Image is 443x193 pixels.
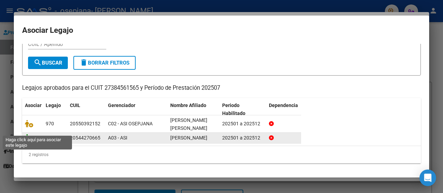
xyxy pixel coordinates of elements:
div: 202501 a 202512 [222,134,263,142]
span: Asociar [25,103,42,108]
datatable-header-cell: Periodo Habilitado [219,98,266,121]
span: CUIL [70,103,80,108]
button: Buscar [28,57,68,69]
p: Legajos aprobados para el CUIT 27384561565 y Período de Prestación 202507 [22,84,421,93]
datatable-header-cell: Asociar [22,98,43,121]
div: 2 registros [22,146,421,163]
span: GUZMAN MEJIA CRISTOFER JUAN [170,117,207,131]
datatable-header-cell: Legajo [43,98,67,121]
div: 202501 a 202512 [222,120,263,128]
span: Legajo [46,103,61,108]
span: Borrar Filtros [80,60,129,66]
span: 950 [46,135,54,141]
h2: Asociar Legajo [22,24,421,37]
span: C02 - ASI OSEPJANA [108,121,153,126]
span: A03 - ASI [108,135,127,141]
span: Buscar [34,60,62,66]
button: Borrar Filtros [73,56,136,70]
mat-icon: search [34,58,42,67]
span: Nombre Afiliado [170,103,206,108]
div: 20550392152 [70,120,100,128]
datatable-header-cell: Dependencia [266,98,318,121]
mat-icon: delete [80,58,88,67]
span: SCALISE FABRIZZIO VICENTE [170,135,207,141]
div: 20544270665 [70,134,100,142]
span: Gerenciador [108,103,135,108]
div: Open Intercom Messenger [419,170,436,186]
span: 970 [46,121,54,126]
datatable-header-cell: Gerenciador [105,98,168,121]
span: Dependencia [269,103,298,108]
datatable-header-cell: CUIL [67,98,105,121]
span: Periodo Habilitado [222,103,245,116]
datatable-header-cell: Nombre Afiliado [168,98,219,121]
